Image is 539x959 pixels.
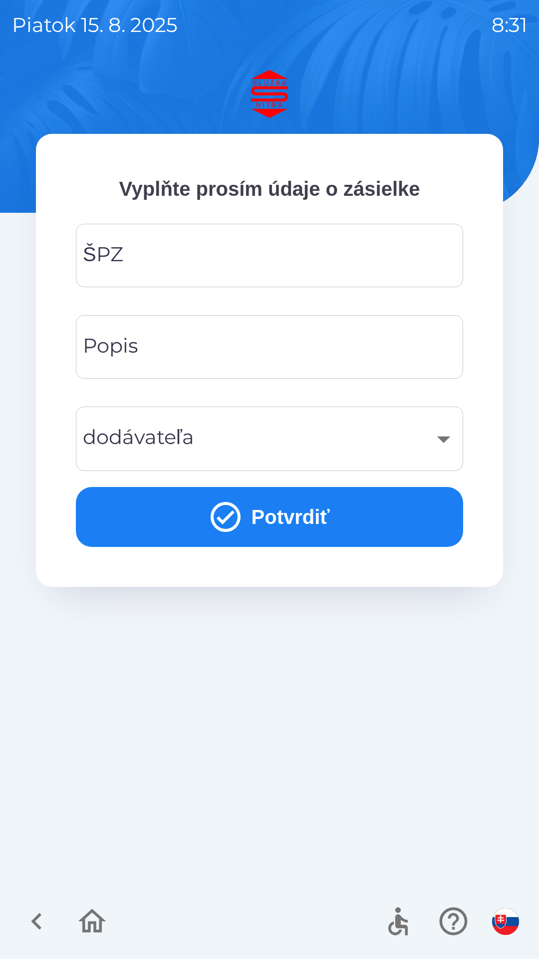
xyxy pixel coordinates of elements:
[492,908,519,935] img: sk flag
[76,487,463,547] button: Potvrdiť
[492,10,527,40] p: 8:31
[12,10,178,40] p: piatok 15. 8. 2025
[76,174,463,204] p: Vyplňte prosím údaje o zásielke
[36,70,503,118] img: Logo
